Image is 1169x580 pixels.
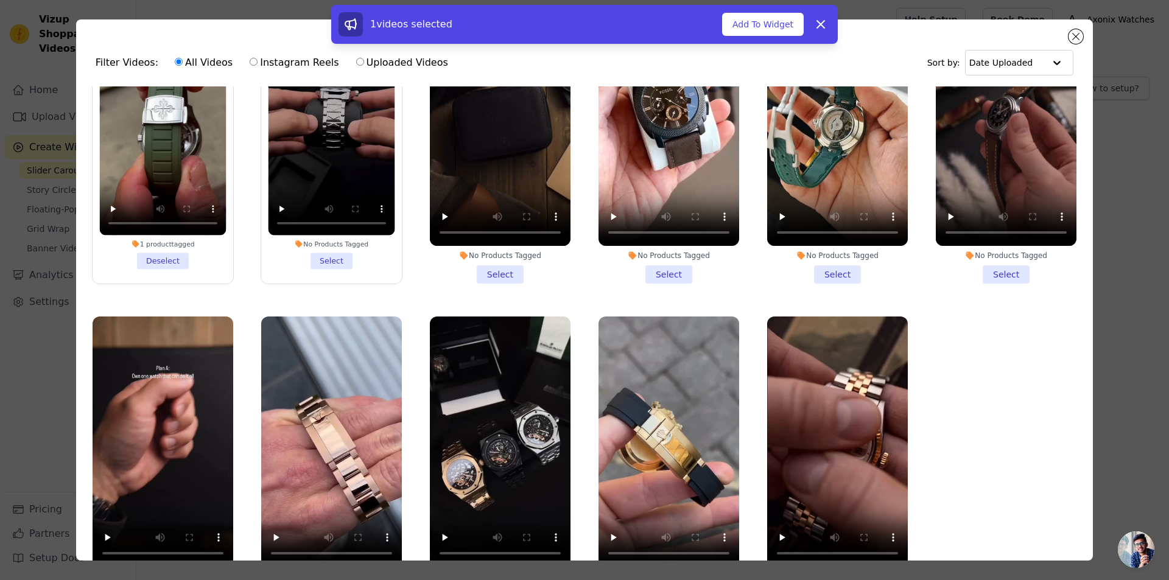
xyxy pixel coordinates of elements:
div: No Products Tagged [599,251,739,260]
span: 1 videos selected [370,18,452,30]
div: No Products Tagged [268,240,395,248]
div: No Products Tagged [767,251,908,260]
div: 1 product tagged [99,240,226,248]
label: Instagram Reels [249,55,339,71]
div: No Products Tagged [936,251,1076,260]
div: Filter Videos: [96,49,455,77]
a: Open chat [1118,531,1154,568]
div: No Products Tagged [430,251,570,260]
label: All Videos [174,55,233,71]
div: Sort by: [927,50,1074,75]
button: Add To Widget [722,13,804,36]
label: Uploaded Videos [356,55,449,71]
